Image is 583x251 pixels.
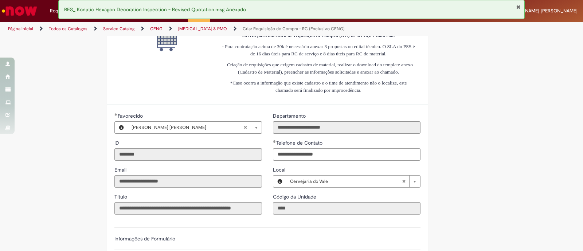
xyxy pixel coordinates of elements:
[240,122,251,133] abbr: Limpar campo Favorecido
[154,28,177,51] img: Criar Requisição de Compra - RC (Exclusivo CENG)
[243,26,345,32] a: Criar Requisição de Compra - RC (Exclusivo CENG)
[114,166,128,173] label: Somente leitura - Email
[502,8,578,14] span: [PERSON_NAME] [PERSON_NAME]
[230,80,407,93] span: *Caso ocorra a informação que existe cadastro e o time de atendimento não o localize, este chamad...
[49,26,87,32] a: Todos os Catálogos
[150,26,163,32] a: CENG
[132,122,243,133] span: [PERSON_NAME] [PERSON_NAME]
[398,176,409,187] abbr: Limpar campo Local
[273,121,420,134] input: Departamento
[242,33,395,38] strong: Oferta para abertura de requisição de compra (RC) de serviço e material.
[114,139,121,146] label: Somente leitura - ID
[8,26,33,32] a: Página inicial
[50,7,75,15] span: Requisições
[5,22,383,36] ul: Trilhas de página
[1,4,38,18] img: ServiceNow
[178,26,227,32] a: [MEDICAL_DATA] & PMO
[286,176,420,187] a: Cervejaria do ValeLimpar campo Local
[276,140,324,146] span: Telefone de Contato
[273,202,420,215] input: Código da Unidade
[128,122,262,133] a: [PERSON_NAME] [PERSON_NAME]Limpar campo Favorecido
[273,112,307,119] label: Somente leitura - Departamento
[114,175,262,188] input: Email
[114,113,118,116] span: Obrigatório Preenchido
[273,166,287,173] span: Local
[273,193,318,200] label: Somente leitura - Código da Unidade
[224,62,413,75] span: - Criação de requisições que exigem cadastro de material, realizar o download do template anexo (...
[516,4,521,10] button: Fechar Notificação
[273,148,420,161] input: Telefone de Contato
[64,6,246,13] span: RES_ Konatic Hexagon Decoration Inspection - Revised Quotation.msg Anexado
[114,193,129,200] label: Somente leitura - Título
[118,113,144,119] span: Necessários - Favorecido
[114,148,262,161] input: ID
[290,176,402,187] span: Cervejaria do Vale
[222,44,415,56] span: - Para contratação acima de 30k é necessário anexar 3 propostas ou edital técnico. O SLA do PSS é...
[114,202,262,215] input: Título
[114,235,175,242] label: Informações de Formulário
[273,140,276,143] span: Obrigatório Preenchido
[103,26,134,32] a: Service Catalog
[273,176,286,187] button: Local, Visualizar este registro Cervejaria do Vale
[115,122,128,133] button: Favorecido, Visualizar este registro Luis Felipe Da Silva Fabiano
